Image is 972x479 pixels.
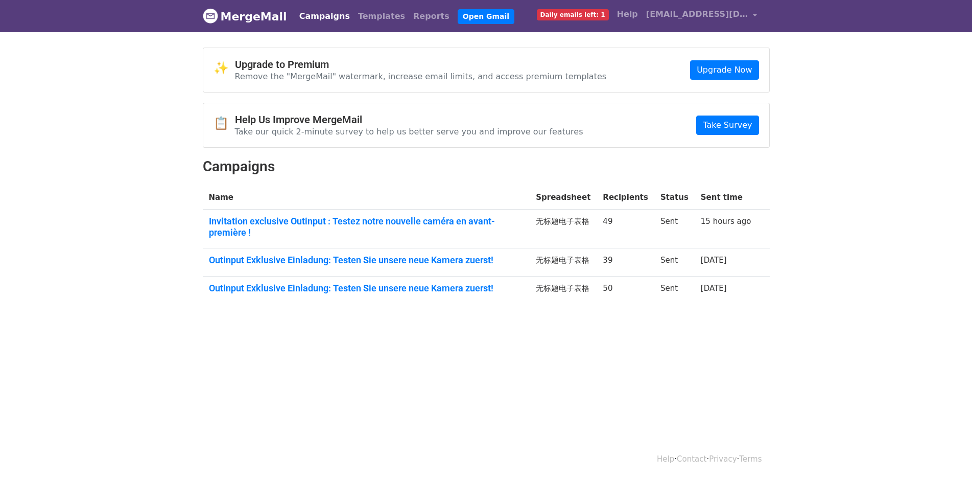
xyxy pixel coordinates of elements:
[209,283,524,294] a: Outinput Exklusive Einladung: Testen Sie unsere neue Kamera zuerst!
[203,186,530,210] th: Name
[214,116,235,131] span: 📋
[709,454,737,464] a: Privacy
[701,256,727,265] a: [DATE]
[696,116,758,135] a: Take Survey
[646,8,748,20] span: [EMAIL_ADDRESS][DOMAIN_NAME]
[597,210,654,248] td: 49
[409,6,454,27] a: Reports
[235,113,583,126] h4: Help Us Improve MergeMail
[235,58,607,71] h4: Upgrade to Premium
[530,276,597,304] td: 无标题电子表格
[677,454,706,464] a: Contact
[695,186,757,210] th: Sent time
[203,158,770,175] h2: Campaigns
[597,276,654,304] td: 50
[214,61,235,76] span: ✨
[203,8,218,24] img: MergeMail logo
[701,217,751,226] a: 15 hours ago
[458,9,514,24] a: Open Gmail
[295,6,354,27] a: Campaigns
[701,284,727,293] a: [DATE]
[209,216,524,238] a: Invitation exclusive Outinput : Testez notre nouvelle caméra en avant-première !
[654,210,695,248] td: Sent
[597,248,654,277] td: 39
[642,4,762,28] a: [EMAIL_ADDRESS][DOMAIN_NAME]
[530,186,597,210] th: Spreadsheet
[657,454,674,464] a: Help
[530,248,597,277] td: 无标题电子表格
[533,4,613,25] a: Daily emails left: 1
[537,9,609,20] span: Daily emails left: 1
[235,126,583,137] p: Take our quick 2-minute survey to help us better serve you and improve our features
[203,6,287,27] a: MergeMail
[613,4,642,25] a: Help
[597,186,654,210] th: Recipients
[654,248,695,277] td: Sent
[739,454,762,464] a: Terms
[654,276,695,304] td: Sent
[354,6,409,27] a: Templates
[209,255,524,266] a: Outinput Exklusive Einladung: Testen Sie unsere neue Kamera zuerst!
[530,210,597,248] td: 无标题电子表格
[654,186,695,210] th: Status
[235,71,607,82] p: Remove the "MergeMail" watermark, increase email limits, and access premium templates
[690,60,758,80] a: Upgrade Now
